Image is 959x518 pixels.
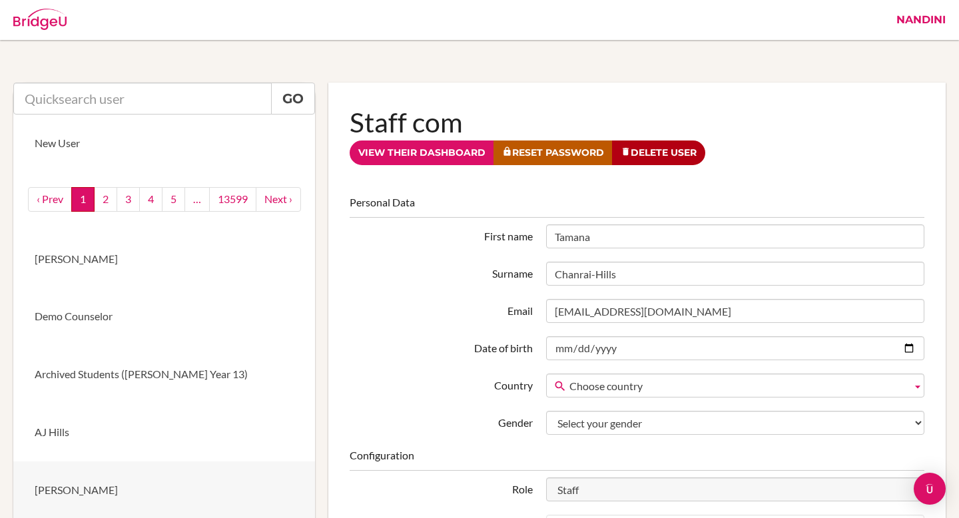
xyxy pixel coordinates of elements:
[493,140,613,165] a: Reset Password
[117,187,140,212] a: 3
[343,336,539,356] label: Date of birth
[256,187,301,212] a: next
[13,346,315,403] a: Archived Students ([PERSON_NAME] Year 13)
[343,477,539,497] label: Role
[350,195,924,218] legend: Personal Data
[612,140,705,165] a: Delete User
[343,411,539,431] label: Gender
[71,187,95,212] a: 1
[13,288,315,346] a: Demo Counselor
[28,187,72,212] a: ‹ Prev
[139,187,162,212] a: 4
[94,187,117,212] a: 2
[209,187,256,212] a: 13599
[343,299,539,319] label: Email
[13,115,315,172] a: New User
[914,473,946,505] div: Open Intercom Messenger
[350,104,924,140] h1: Staff com
[569,374,906,398] span: Choose country
[13,230,315,288] a: [PERSON_NAME]
[271,83,315,115] a: Go
[343,224,539,244] label: First name
[13,403,315,461] a: AJ Hills
[184,187,210,212] a: …
[343,374,539,393] label: Country
[13,9,67,30] img: Bridge-U
[350,448,924,471] legend: Configuration
[13,83,272,115] input: Quicksearch user
[343,262,539,282] label: Surname
[350,140,494,165] a: View their dashboard
[162,187,185,212] a: 5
